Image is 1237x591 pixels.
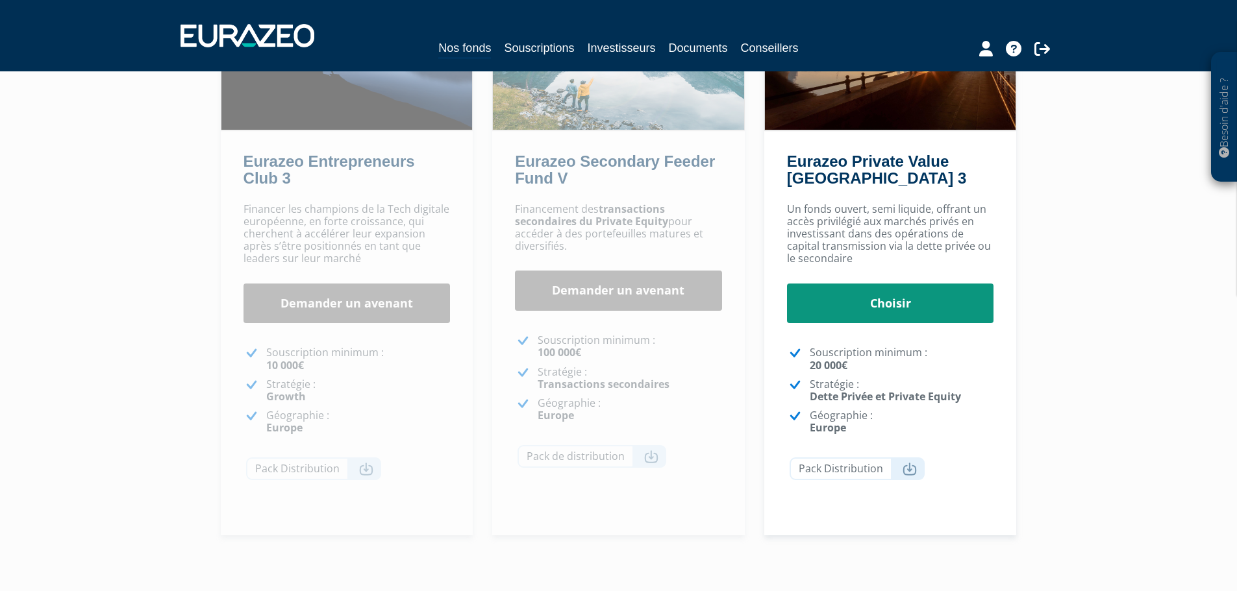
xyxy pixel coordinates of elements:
p: Un fonds ouvert, semi liquide, offrant un accès privilégié aux marchés privés en investissant dan... [787,203,994,265]
a: Eurazeo Entrepreneurs Club 3 [244,152,415,187]
p: Géographie : [538,397,722,422]
a: Eurazeo Secondary Feeder Fund V [515,152,715,187]
strong: transactions secondaires du Private Equity [515,202,668,228]
strong: Europe [810,420,846,435]
p: Stratégie : [266,378,451,403]
a: Demander un avenant [244,283,451,324]
p: Souscription minimum : [266,346,451,371]
a: Souscriptions [504,39,574,57]
a: Nos fonds [438,39,491,59]
p: Géographie : [810,409,994,434]
strong: Europe [266,420,303,435]
a: Eurazeo Private Value [GEOGRAPHIC_DATA] 3 [787,152,966,187]
p: Stratégie : [538,366,722,391]
strong: Growth [266,389,306,404]
strong: 100 000€ [538,345,581,359]
strong: Europe [538,408,574,422]
strong: Transactions secondaires [538,377,669,391]
strong: 10 000€ [266,358,304,372]
a: Pack de distribution [518,445,666,468]
strong: Dette Privée et Private Equity [810,389,961,404]
p: Financer les champions de la Tech digitale européenne, en forte croissance, qui cherchent à accél... [244,203,451,265]
p: Souscription minimum : [810,346,994,371]
img: 1732889491-logotype_eurazeo_blanc_rvb.png [181,24,314,47]
a: Conseillers [741,39,799,57]
a: Choisir [787,283,994,324]
a: Pack Distribution [790,457,925,480]
p: Stratégie : [810,378,994,403]
a: Pack Distribution [246,457,381,480]
p: Géographie : [266,409,451,434]
p: Financement des pour accéder à des portefeuilles matures et diversifiés. [515,203,722,253]
p: Souscription minimum : [538,334,722,359]
a: Documents [669,39,728,57]
strong: 20 000€ [810,358,847,372]
a: Investisseurs [587,39,655,57]
p: Besoin d'aide ? [1217,59,1232,176]
a: Demander un avenant [515,271,722,311]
